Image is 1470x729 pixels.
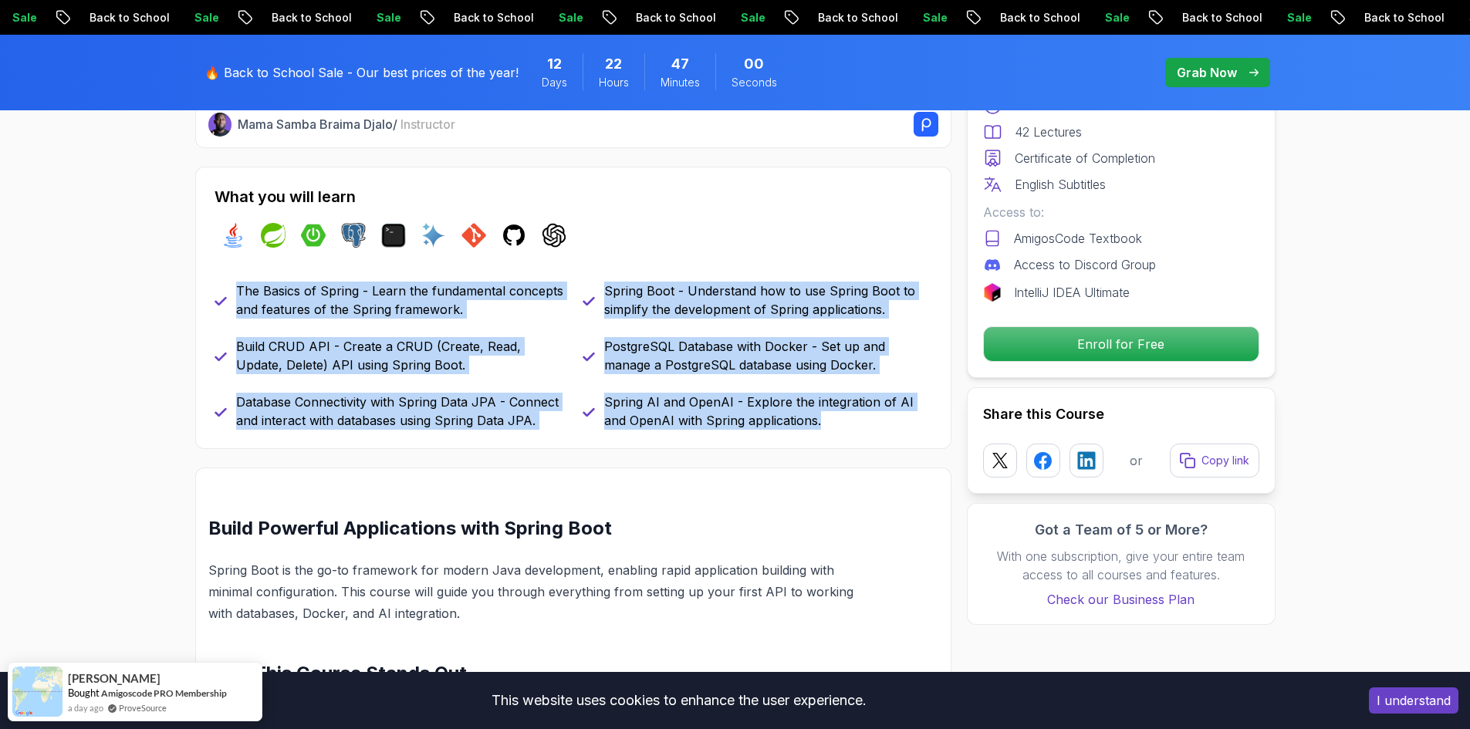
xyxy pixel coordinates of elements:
span: 0 Seconds [744,53,764,75]
p: Back to School [787,10,892,25]
p: Spring AI and OpenAI - Explore the integration of AI and OpenAI with Spring applications. [604,393,932,430]
p: Sale [1074,10,1124,25]
span: Bought [68,687,100,699]
p: 🔥 Back to School Sale - Our best prices of the year! [204,63,519,82]
p: Back to School [423,10,528,25]
p: Sale [892,10,941,25]
p: Spring Boot - Understand how to use Spring Boot to simplify the development of Spring applications. [604,282,932,319]
span: 22 Hours [605,53,622,75]
img: spring-boot logo [301,223,326,248]
a: ProveSource [119,703,167,713]
span: Seconds [732,75,777,90]
p: Back to School [1333,10,1438,25]
p: Back to School [1151,10,1256,25]
p: Build CRUD API - Create a CRUD (Create, Read, Update, Delete) API using Spring Boot. [236,337,564,374]
p: English Subtitles [1015,175,1106,194]
p: 42 Lectures [1015,123,1082,141]
p: AmigosCode Textbook [1014,229,1142,248]
p: Back to School [605,10,710,25]
span: 47 Minutes [671,53,689,75]
img: java logo [221,223,245,248]
img: postgres logo [341,223,366,248]
h2: Why This Course Stands Out [208,661,865,686]
a: Amigoscode PRO Membership [101,687,227,699]
p: Back to School [241,10,346,25]
img: jetbrains logo [983,283,1002,302]
h2: Build Powerful Applications with Spring Boot [208,516,865,541]
img: chatgpt logo [542,223,566,248]
span: Days [542,75,567,90]
p: IntelliJ IDEA Ultimate [1014,283,1130,302]
button: Copy link [1170,444,1259,478]
a: Check our Business Plan [983,590,1259,609]
p: The Basics of Spring - Learn the fundamental concepts and features of the Spring framework. [236,282,564,319]
p: With one subscription, give your entire team access to all courses and features. [983,547,1259,584]
p: Sale [710,10,759,25]
img: git logo [461,223,486,248]
p: Access to: [983,203,1259,221]
img: provesource social proof notification image [12,667,63,717]
p: Grab Now [1177,63,1237,82]
p: Sale [1256,10,1306,25]
img: ai logo [421,223,446,248]
p: Sale [346,10,395,25]
img: terminal logo [381,223,406,248]
span: [PERSON_NAME] [68,672,161,685]
p: Back to School [59,10,164,25]
p: or [1130,451,1143,470]
button: Enroll for Free [983,326,1259,362]
h3: Got a Team of 5 or More? [983,519,1259,541]
p: PostgreSQL Database with Docker - Set up and manage a PostgreSQL database using Docker. [604,337,932,374]
p: Sale [528,10,577,25]
p: Spring Boot is the go-to framework for modern Java development, enabling rapid application buildi... [208,559,865,624]
p: Mama Samba Braima Djalo / [238,115,455,133]
img: github logo [502,223,526,248]
button: Accept cookies [1369,687,1458,714]
p: Sale [164,10,213,25]
div: This website uses cookies to enhance the user experience. [12,683,1346,717]
p: Copy link [1201,453,1249,468]
h2: Share this Course [983,403,1259,425]
span: Hours [599,75,629,90]
img: spring logo [261,223,286,248]
img: Nelson Djalo [208,113,232,137]
p: Certificate of Completion [1015,149,1155,167]
span: 12 Days [547,53,562,75]
p: Database Connectivity with Spring Data JPA - Connect and interact with databases using Spring Dat... [236,393,564,430]
p: Access to Discord Group [1014,255,1156,274]
p: Enroll for Free [984,327,1259,361]
span: Instructor [400,116,455,132]
h2: What you will learn [215,186,932,208]
span: Minutes [661,75,700,90]
p: Back to School [969,10,1074,25]
span: a day ago [68,701,103,714]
